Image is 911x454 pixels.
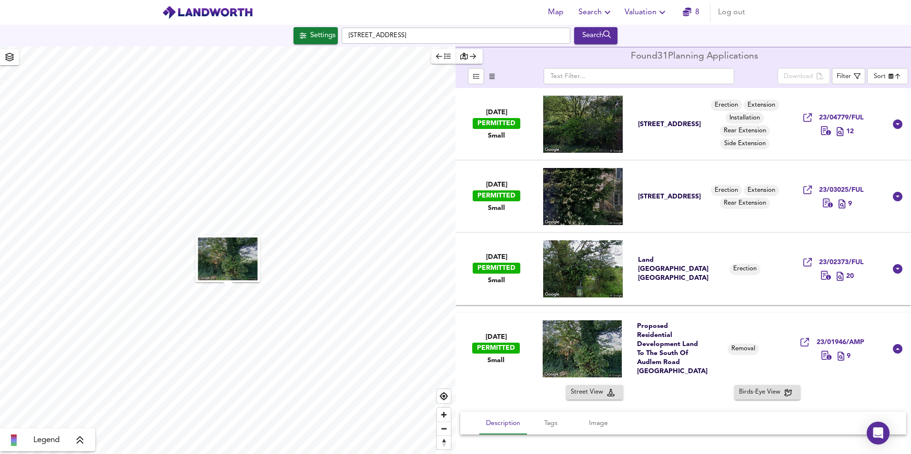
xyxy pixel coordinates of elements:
[578,6,613,19] span: Search
[486,181,507,189] span: [DATE]
[473,190,520,201] div: PERMITTED
[580,417,617,429] span: Image
[638,192,705,201] div: [STREET_ADDRESS]
[574,27,617,44] button: Search
[720,127,770,136] span: Rear Extension
[729,264,760,275] div: Erection
[683,6,699,19] a: 8
[533,417,569,429] span: Tags
[718,6,745,19] span: Log out
[821,351,832,362] div: Non Material Amendment for the removal of stone quoins to the front and side elevations of Plot 5...
[711,99,742,111] div: Erection
[819,186,864,195] span: 23/03025/FUL
[714,3,749,22] button: Log out
[739,387,784,398] span: Birds-Eye View
[848,199,852,208] span: 9
[162,5,253,20] img: logo
[473,263,520,274] div: PERMITTED
[544,6,567,19] span: Map
[817,338,864,347] span: 23/01946/AMP
[437,422,451,435] button: Zoom out
[472,343,520,354] div: PERMITTED
[486,253,507,261] span: [DATE]
[837,71,851,82] div: Filter
[892,118,903,130] svg: Show Details
[847,352,850,361] span: 9
[437,436,451,449] span: Reset bearing to north
[874,72,886,81] div: Sort
[726,112,764,124] div: Installation
[720,197,770,209] div: Rear Extension
[819,113,864,122] span: 23/04779/FUL
[33,434,60,446] span: Legend
[455,88,911,160] div: [DATE]PERMITTEDSmall[STREET_ADDRESS]ErectionExtensionInstallationRear ExtensionSide Extension23/0...
[621,3,672,22] button: Valuation
[720,139,769,148] span: Side Extension
[819,258,864,267] span: 23/02373/FUL
[437,389,451,403] button: Find my location
[486,333,507,341] span: [DATE]
[846,127,854,136] span: 12
[832,68,865,84] button: Filter
[294,27,338,44] button: Settings
[571,387,607,398] span: Street View
[744,101,779,110] span: Extension
[734,385,800,400] button: Birds-Eye View
[638,120,705,129] div: [STREET_ADDRESS]
[486,109,507,117] span: [DATE]
[198,237,258,280] img: streetview
[342,28,570,44] input: Enter a location...
[625,6,668,19] span: Valuation
[676,3,706,22] button: 8
[892,263,903,275] svg: Show Details
[488,276,505,285] span: Small
[892,191,903,202] svg: Show Details
[544,68,734,84] input: Text Filter...
[455,233,911,305] div: [DATE]PERMITTEDSmallLand [GEOGRAPHIC_DATA] [GEOGRAPHIC_DATA]Erection23/02373/FUL 20
[711,186,742,195] span: Erection
[543,168,623,225] img: streetview
[867,68,908,84] div: Sort
[726,114,764,123] span: Installation
[631,52,758,61] div: Found 31 Planning Applications
[455,313,911,385] div: [DATE]PERMITTEDSmallProposed Residential Development Land To The South Of Audlem Road [GEOGRAPHIC...
[574,27,617,44] div: Run Your Search
[455,160,911,233] div: [DATE]PERMITTEDSmall[STREET_ADDRESS]ErectionExtensionRear Extension23/03025/FUL 9
[637,322,704,376] div: Proposed Residential Development Land To The South Of Audlem Road [GEOGRAPHIC_DATA]
[543,96,623,153] img: streetview
[823,198,833,209] div: Erection of two storey rear extension
[577,30,615,42] div: Search
[744,99,779,111] div: Extension
[566,385,623,400] button: Street View
[744,185,779,196] div: Extension
[575,3,617,22] button: Search
[488,131,505,140] span: Small
[540,3,571,22] button: Map
[437,422,451,435] span: Zoom out
[728,345,759,354] span: Removal
[711,185,742,196] div: Erection
[720,199,770,208] span: Rear Extension
[294,27,338,44] div: Click to configure Search Settings
[778,68,830,84] div: split button
[744,186,779,195] span: Extension
[473,118,520,129] div: PERMITTED
[729,265,760,274] span: Erection
[821,126,831,137] div: Erection of a single storey rear extension, a first floor side extension and installation of sola...
[711,101,742,110] span: Erection
[728,344,759,355] div: Removal
[310,30,335,42] div: Settings
[487,356,505,365] span: Small
[892,343,903,355] svg: Show Details
[488,204,505,213] span: Small
[638,256,705,283] div: Land [GEOGRAPHIC_DATA] [GEOGRAPHIC_DATA]
[437,408,451,422] button: Zoom in
[720,138,769,149] div: Side Extension
[543,240,623,297] img: streetview
[485,417,521,429] span: Description
[867,422,890,444] div: Open Intercom Messenger
[543,320,622,377] img: streetview
[821,271,831,282] div: Erection of one dwelling and associated works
